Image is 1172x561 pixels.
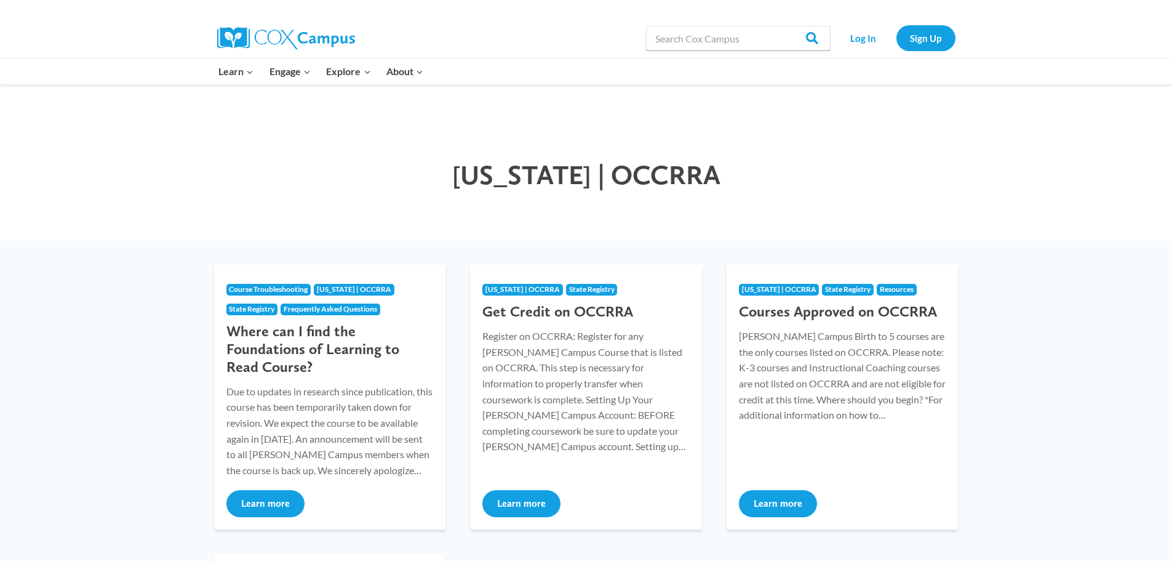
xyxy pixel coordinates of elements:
a: Course Troubleshooting[US_STATE] | OCCRRAState RegistryFrequently Asked Questions Where can I fin... [214,265,446,530]
button: Learn more [482,490,560,517]
a: [US_STATE] | OCCRRAState RegistryResources Courses Approved on OCCRRA [PERSON_NAME] Campus Birth ... [727,265,959,530]
img: Cox Campus [217,27,355,49]
span: [US_STATE] | OCCRRA [452,158,720,191]
span: State Registry [569,285,615,294]
p: Due to updates in research since publication, this course has been temporarily taken down for rev... [226,384,434,478]
h3: Courses Approved on OCCRRA [739,303,946,321]
span: State Registry [825,285,871,294]
span: Engage [269,63,311,79]
span: About [386,63,423,79]
span: [US_STATE] | OCCRRA [317,285,391,294]
a: [US_STATE] | OCCRRAState Registry Get Credit on OCCRRA Register on OCCRRA: Register for any [PERS... [470,265,702,530]
p: [PERSON_NAME] Campus Birth to 5 courses are the only courses listed on OCCRRA. Please note: K-3 c... [739,328,946,423]
a: Log In [837,25,890,50]
span: [US_STATE] | OCCRRA [485,285,560,294]
nav: Secondary Navigation [837,25,955,50]
a: Sign Up [896,25,955,50]
input: Search Cox Campus [646,26,831,50]
span: Frequently Asked Questions [284,304,377,313]
span: State Registry [229,304,274,313]
p: Register on OCCRRA: Register for any [PERSON_NAME] Campus Course that is listed on OCCRRA. This s... [482,328,690,454]
span: Resources [880,285,914,294]
button: Learn more [739,490,817,517]
nav: Primary Navigation [211,59,431,84]
span: Explore [326,63,370,79]
span: Course Troubleshooting [229,285,308,294]
h3: Where can I find the Foundations of Learning to Read Course? [226,323,434,376]
h3: Get Credit on OCCRRA [482,303,690,321]
span: Learn [218,63,253,79]
button: Learn more [226,490,305,517]
span: [US_STATE] | OCCRRA [742,285,816,294]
